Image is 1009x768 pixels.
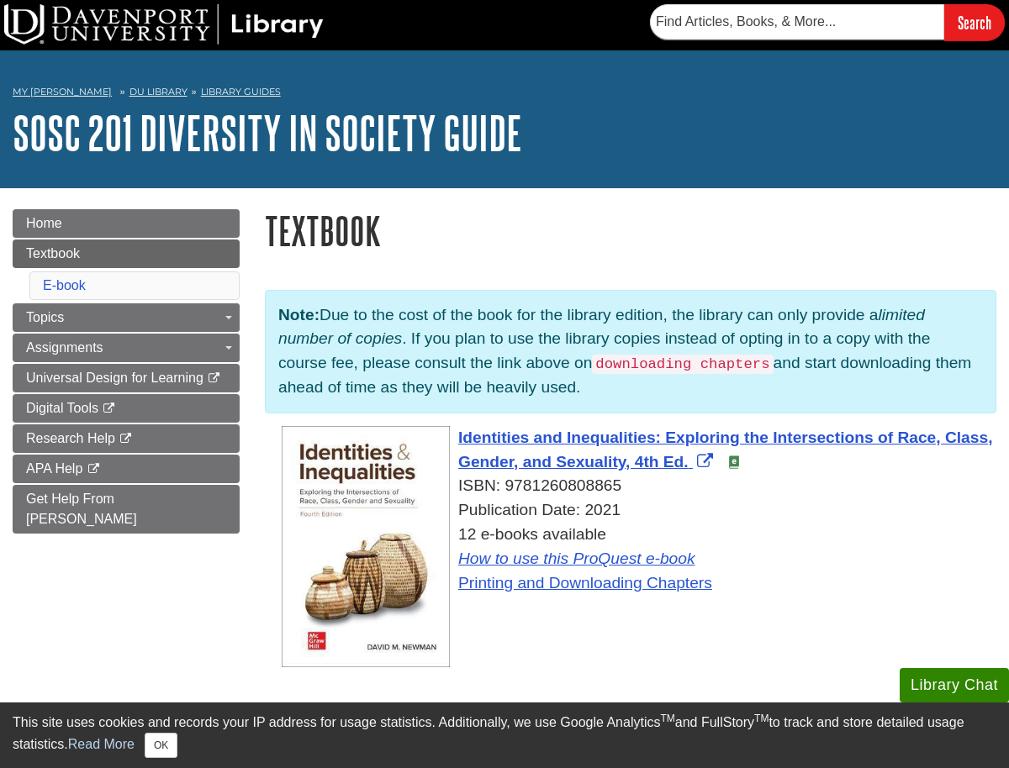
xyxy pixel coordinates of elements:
div: Publication Date: 2021 [282,498,996,523]
img: Cover Art [282,426,450,667]
i: This link opens in a new window [87,464,101,475]
span: Home [26,216,62,230]
code: downloading chapters [592,355,773,374]
a: SOSC 201 Diversity in Society Guide [13,107,522,159]
span: Textbook [26,246,80,260]
a: Digital Tools [13,394,240,423]
span: Digital Tools [26,401,98,415]
div: This site uses cookies and records your IP address for usage statistics. Additionally, we use Goo... [13,713,996,758]
div: ISBN: 9781260808865 [282,474,996,498]
form: Searches DU Library's articles, books, and more [650,4,1005,40]
a: Link opens in new window [458,429,992,471]
a: Get Help From [PERSON_NAME] [13,485,240,534]
i: This link opens in a new window [119,434,133,444]
span: Research Help [26,431,115,445]
nav: breadcrumb [13,81,996,108]
div: Guide Page Menu [13,209,240,534]
a: DU Library [129,86,188,97]
button: Library Chat [900,668,1009,702]
button: Close [145,733,177,758]
strong: Note: [278,306,320,324]
a: Read More [68,737,135,751]
span: APA Help [26,461,82,476]
span: Universal Design for Learning [26,371,203,385]
sup: TM [660,713,674,724]
img: DU Library [4,4,324,45]
a: E-book [43,278,86,292]
a: APA Help [13,455,240,483]
span: Topics [26,310,64,324]
a: My [PERSON_NAME] [13,85,112,99]
i: This link opens in a new window [102,403,116,414]
p: Due to the cost of the book for the library edition, the library can only provide a . If you plan... [265,290,996,413]
div: 12 e-books available [282,523,996,595]
span: Get Help From [PERSON_NAME] [26,492,137,526]
i: This link opens in a new window [207,373,221,384]
span: Identities and Inequalities: Exploring the Intersections of Race, Class, Gender, and Sexuality, 4... [458,429,992,471]
span: Assignments [26,340,103,355]
sup: TM [754,713,769,724]
a: Research Help [13,424,240,453]
a: Topics [13,303,240,332]
a: Assignments [13,334,240,362]
a: Printing and Downloading Chapters [458,574,712,592]
em: limited number of copies [278,306,925,348]
input: Find Articles, Books, & More... [650,4,944,39]
a: Home [13,209,240,238]
h1: Textbook [265,209,996,252]
a: Library Guides [201,86,281,97]
img: e-Book [727,455,741,469]
a: Textbook [13,239,240,268]
input: Search [944,4,1005,40]
a: Universal Design for Learning [13,364,240,392]
a: How to use this ProQuest e-book [458,550,695,567]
